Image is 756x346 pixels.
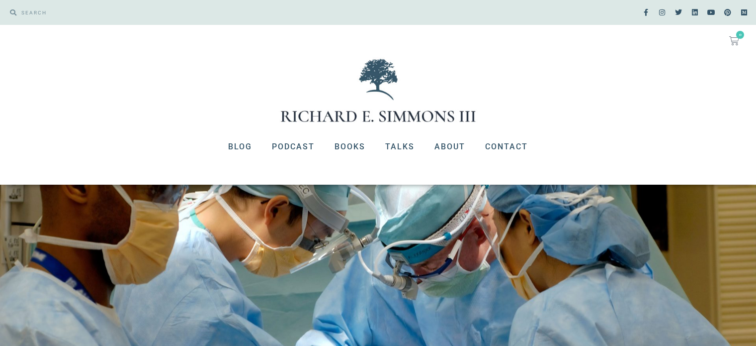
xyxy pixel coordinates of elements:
[16,5,373,20] input: SEARCH
[717,30,751,52] a: 0
[218,134,262,160] a: Blog
[475,134,538,160] a: Contact
[325,134,375,160] a: Books
[375,134,424,160] a: Talks
[736,31,744,39] span: 0
[424,134,475,160] a: About
[262,134,325,160] a: Podcast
